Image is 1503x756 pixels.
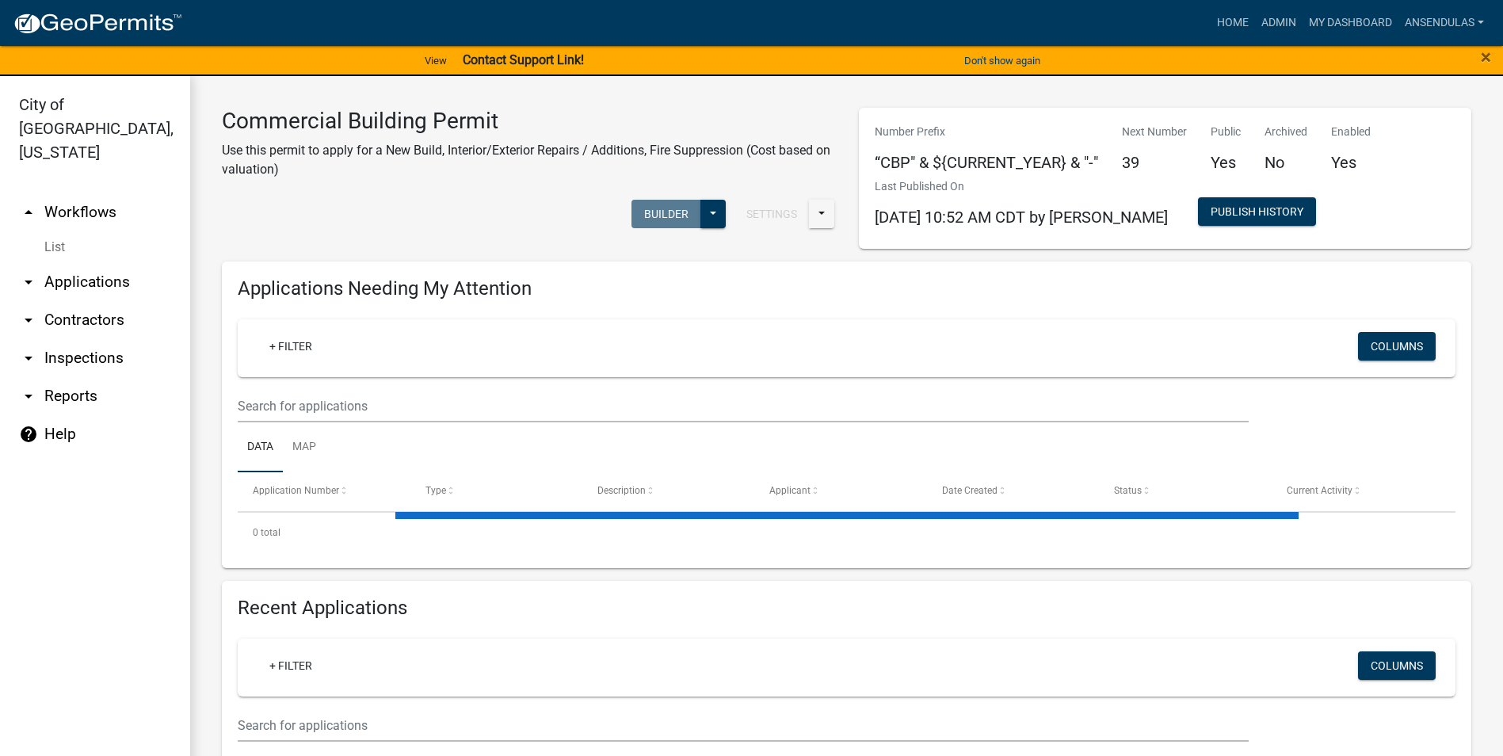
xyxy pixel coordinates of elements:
p: Public [1211,124,1241,140]
datatable-header-cell: Status [1099,472,1271,510]
i: arrow_drop_down [19,387,38,406]
h5: Yes [1211,153,1241,172]
a: Admin [1255,8,1303,38]
button: Close [1481,48,1491,67]
h3: Commercial Building Permit [222,108,835,135]
h5: No [1265,153,1307,172]
span: Description [597,485,646,496]
a: Data [238,422,283,473]
button: Settings [734,200,810,228]
button: Don't show again [958,48,1047,74]
p: Last Published On [875,178,1168,195]
span: Applicant [769,485,811,496]
a: + Filter [257,332,325,361]
p: Enabled [1331,124,1371,140]
datatable-header-cell: Current Activity [1272,472,1444,510]
h5: “CBP" & ${CURRENT_YEAR} & "-" [875,153,1098,172]
h5: Yes [1331,153,1371,172]
i: arrow_drop_down [19,349,38,368]
i: arrow_drop_down [19,273,38,292]
datatable-header-cell: Application Number [238,472,410,510]
span: Current Activity [1287,485,1352,496]
p: Use this permit to apply for a New Build, Interior/Exterior Repairs / Additions, Fire Suppression... [222,141,835,179]
strong: Contact Support Link! [463,52,584,67]
a: My Dashboard [1303,8,1398,38]
datatable-header-cell: Type [410,472,582,510]
span: Type [425,485,446,496]
input: Search for applications [238,390,1249,422]
datatable-header-cell: Description [582,472,754,510]
span: × [1481,46,1491,68]
button: Columns [1358,651,1436,680]
h4: Recent Applications [238,597,1455,620]
a: + Filter [257,651,325,680]
span: Application Number [253,485,339,496]
p: Number Prefix [875,124,1098,140]
a: ansendulas [1398,8,1490,38]
button: Publish History [1198,197,1316,226]
p: Archived [1265,124,1307,140]
wm-modal-confirm: Workflow Publish History [1198,206,1316,219]
datatable-header-cell: Applicant [754,472,926,510]
a: Home [1211,8,1255,38]
h4: Applications Needing My Attention [238,277,1455,300]
h5: 39 [1122,153,1187,172]
input: Search for applications [238,709,1249,742]
a: View [418,48,453,74]
i: arrow_drop_up [19,203,38,222]
button: Columns [1358,332,1436,361]
p: Next Number [1122,124,1187,140]
a: Map [283,422,326,473]
button: Builder [631,200,701,228]
div: 0 total [238,513,1455,552]
i: help [19,425,38,444]
span: Date Created [942,485,998,496]
i: arrow_drop_down [19,311,38,330]
span: [DATE] 10:52 AM CDT by [PERSON_NAME] [875,208,1168,227]
span: Status [1114,485,1142,496]
datatable-header-cell: Date Created [927,472,1099,510]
